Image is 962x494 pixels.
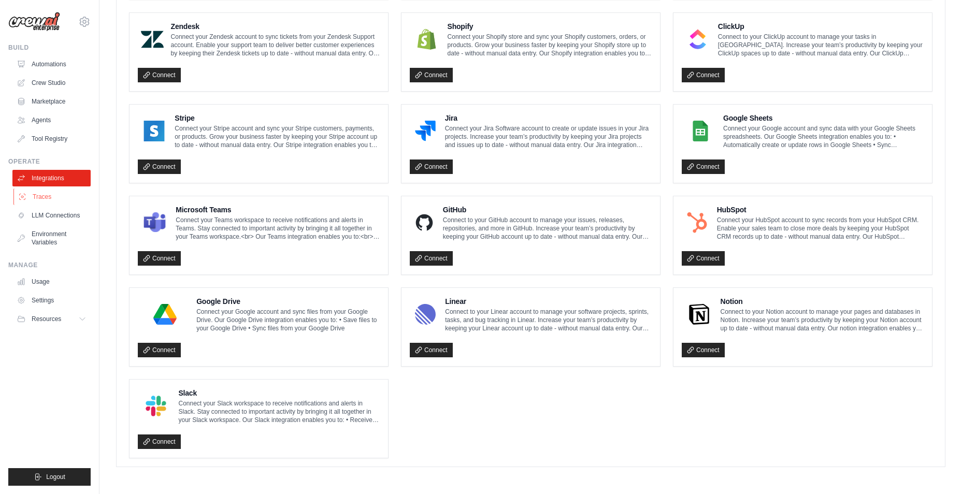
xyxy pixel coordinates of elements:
[8,468,91,486] button: Logout
[448,33,652,57] p: Connect your Shopify store and sync your Shopify customers, orders, or products. Grow your busine...
[13,188,92,205] a: Traces
[32,315,61,323] span: Resources
[12,75,91,91] a: Crew Studio
[8,43,91,52] div: Build
[46,473,65,481] span: Logout
[682,343,725,357] a: Connect
[410,251,453,266] a: Connect
[685,29,711,50] img: ClickUp Logo
[141,396,171,416] img: Slack Logo
[141,121,167,141] img: Stripe Logo
[178,388,380,398] h4: Slack
[12,311,91,327] button: Resources
[8,12,60,32] img: Logo
[718,21,924,32] h4: ClickUp
[413,212,436,233] img: GitHub Logo
[12,207,91,224] a: LLM Connections
[443,216,652,241] p: Connect to your GitHub account to manage your issues, releases, repositories, and more in GitHub....
[176,216,380,241] p: Connect your Teams workspace to receive notifications and alerts in Teams. Stay connected to impo...
[717,216,924,241] p: Connect your HubSpot account to sync records from your HubSpot CRM. Enable your sales team to clo...
[443,205,652,215] h4: GitHub
[141,212,168,233] img: Microsoft Teams Logo
[723,124,924,149] p: Connect your Google account and sync data with your Google Sheets spreadsheets. Our Google Sheets...
[682,251,725,266] a: Connect
[445,124,652,149] p: Connect your Jira Software account to create or update issues in your Jira projects. Increase you...
[445,296,652,307] h4: Linear
[721,296,924,307] h4: Notion
[685,212,710,233] img: HubSpot Logo
[723,113,924,123] h4: Google Sheets
[413,304,438,325] img: Linear Logo
[682,159,725,174] a: Connect
[12,93,91,110] a: Marketplace
[413,29,440,50] img: Shopify Logo
[176,205,380,215] h4: Microsoft Teams
[138,68,181,82] a: Connect
[196,296,380,307] h4: Google Drive
[410,343,453,357] a: Connect
[12,112,91,128] a: Agents
[12,170,91,186] a: Integrations
[175,113,380,123] h4: Stripe
[12,130,91,147] a: Tool Registry
[178,399,380,424] p: Connect your Slack workspace to receive notifications and alerts in Slack. Stay connected to impo...
[138,159,181,174] a: Connect
[12,56,91,72] a: Automations
[141,29,164,50] img: Zendesk Logo
[141,304,189,325] img: Google Drive Logo
[685,121,716,141] img: Google Sheets Logo
[138,251,181,266] a: Connect
[8,157,91,166] div: Operate
[448,21,652,32] h4: Shopify
[138,343,181,357] a: Connect
[12,273,91,290] a: Usage
[175,124,380,149] p: Connect your Stripe account and sync your Stripe customers, payments, or products. Grow your busi...
[12,226,91,251] a: Environment Variables
[718,33,924,57] p: Connect to your ClickUp account to manage your tasks in [GEOGRAPHIC_DATA]. Increase your team’s p...
[410,159,453,174] a: Connect
[8,261,91,269] div: Manage
[410,68,453,82] a: Connect
[171,33,380,57] p: Connect your Zendesk account to sync tickets from your Zendesk Support account. Enable your suppo...
[413,121,438,141] img: Jira Logo
[171,21,380,32] h4: Zendesk
[445,308,652,332] p: Connect to your Linear account to manage your software projects, sprints, tasks, and bug tracking...
[12,292,91,309] a: Settings
[717,205,924,215] h4: HubSpot
[445,113,652,123] h4: Jira
[196,308,380,332] p: Connect your Google account and sync files from your Google Drive. Our Google Drive integration e...
[138,434,181,449] a: Connect
[682,68,725,82] a: Connect
[721,308,924,332] p: Connect to your Notion account to manage your pages and databases in Notion. Increase your team’s...
[685,304,713,325] img: Notion Logo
